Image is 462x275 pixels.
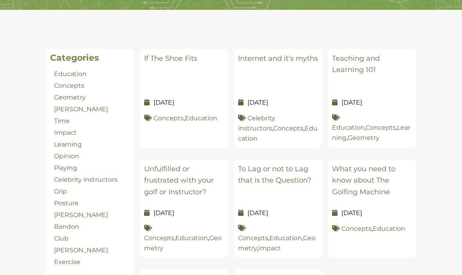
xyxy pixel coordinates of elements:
[238,234,268,242] a: Concepts
[54,164,77,172] a: Playing
[144,98,224,107] p: [DATE]
[175,234,208,242] a: Education
[54,141,82,148] a: Learning
[332,224,412,234] p: ,
[348,134,379,141] a: Geometry
[332,98,412,107] p: [DATE]
[144,234,174,242] a: Concepts
[238,224,318,253] p: , , ,
[54,258,80,266] a: Exercise
[238,114,275,132] a: Celebrity instructors
[238,54,318,63] a: Internet and it's myths
[50,53,130,63] h2: Categories
[54,199,79,207] a: Posture
[332,124,365,131] a: Education
[54,129,77,136] a: Impact
[366,124,396,131] a: Concepts
[144,54,197,63] a: If The Shoe Fits
[54,235,69,242] a: Club
[373,225,405,232] a: Education
[258,244,281,252] a: Impact
[54,211,108,219] a: [PERSON_NAME]
[238,208,318,218] p: [DATE]
[332,113,412,143] p: , , ,
[238,98,318,107] p: [DATE]
[54,176,117,183] a: Celebrity instructors
[54,82,84,89] a: Concepts
[144,224,224,253] p: , ,
[238,113,318,144] p: , ,
[332,165,395,196] a: What you need to know about The Golfing Machine
[54,188,67,195] a: Grip
[153,114,184,122] a: Concepts
[238,165,311,185] a: To Lag or not to Lag that is the Question?
[269,234,302,242] a: Education
[144,208,224,218] p: [DATE]
[54,105,108,113] a: [PERSON_NAME]
[332,54,380,74] a: Teaching and Learning 101
[54,117,70,125] a: Time
[54,152,79,160] a: Opinion
[341,225,372,232] a: Concepts
[144,165,214,196] a: Unfulfilled or frustrated with your golf or Instructor?
[54,223,79,230] a: Bandon
[144,113,224,123] p: ,
[54,94,86,101] a: Geometry
[185,114,217,122] a: Education
[332,208,412,218] p: [DATE]
[54,70,87,78] a: Education
[54,246,108,254] a: [PERSON_NAME]
[273,125,303,132] a: Concepts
